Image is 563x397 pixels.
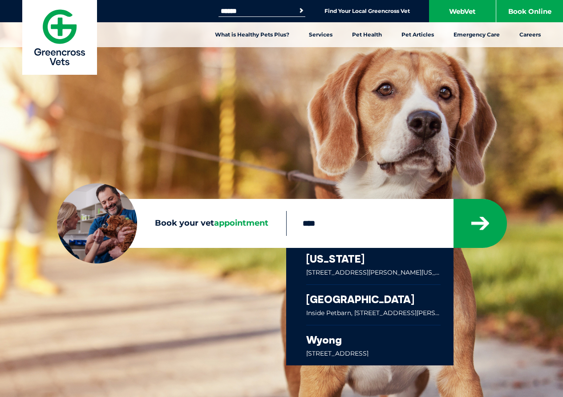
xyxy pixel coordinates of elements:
a: Emergency Care [444,22,510,47]
label: Book your vet [57,217,286,230]
a: Pet Health [342,22,392,47]
a: Services [299,22,342,47]
a: Find Your Local Greencross Vet [324,8,410,15]
button: Search [297,6,306,15]
a: Pet Articles [392,22,444,47]
a: Careers [510,22,551,47]
a: What is Healthy Pets Plus? [205,22,299,47]
span: appointment [214,218,268,228]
